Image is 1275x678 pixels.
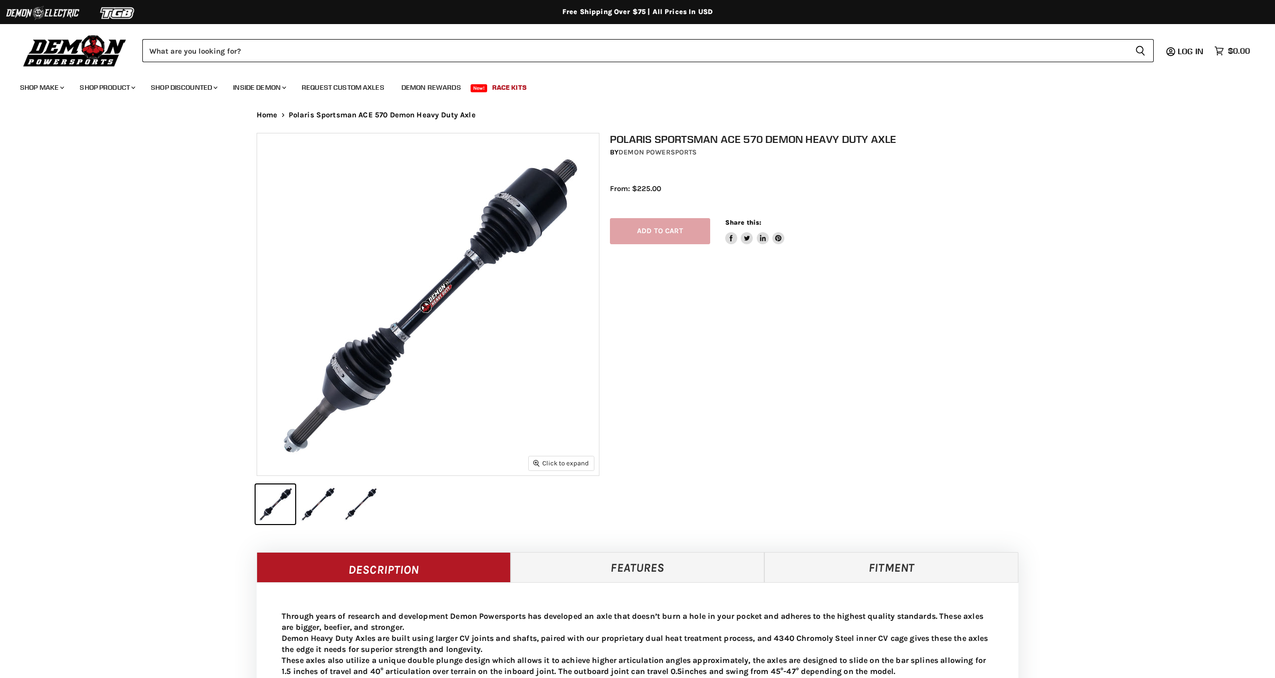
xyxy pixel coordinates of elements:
[725,219,761,226] span: Share this:
[341,484,380,524] button: IMAGE thumbnail
[618,148,697,156] a: Demon Powersports
[237,8,1038,17] div: Free Shipping Over $75 | All Prices In USD
[237,111,1038,119] nav: Breadcrumbs
[764,552,1018,582] a: Fitment
[1173,47,1209,56] a: Log in
[13,77,70,98] a: Shop Make
[610,147,1029,158] div: by
[610,133,1029,145] h1: Polaris Sportsman ACE 570 Demon Heavy Duty Axle
[1209,44,1255,58] a: $0.00
[485,77,534,98] a: Race Kits
[20,33,130,68] img: Demon Powersports
[257,552,511,582] a: Description
[1228,46,1250,56] span: $0.00
[142,39,1127,62] input: Search
[294,77,392,98] a: Request Custom Axles
[5,4,80,23] img: Demon Electric Logo 2
[298,484,338,524] button: IMAGE thumbnail
[1127,39,1154,62] button: Search
[610,184,661,193] span: From: $225.00
[471,84,488,92] span: New!
[143,77,224,98] a: Shop Discounted
[13,73,1247,98] ul: Main menu
[72,77,141,98] a: Shop Product
[80,4,155,23] img: TGB Logo 2
[511,552,765,582] a: Features
[256,484,295,524] button: IMAGE thumbnail
[226,77,292,98] a: Inside Demon
[1178,46,1203,56] span: Log in
[529,456,594,470] button: Click to expand
[533,459,589,467] span: Click to expand
[394,77,469,98] a: Demon Rewards
[257,133,599,475] img: IMAGE
[257,111,278,119] a: Home
[142,39,1154,62] form: Product
[725,218,785,245] aside: Share this:
[289,111,476,119] span: Polaris Sportsman ACE 570 Demon Heavy Duty Axle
